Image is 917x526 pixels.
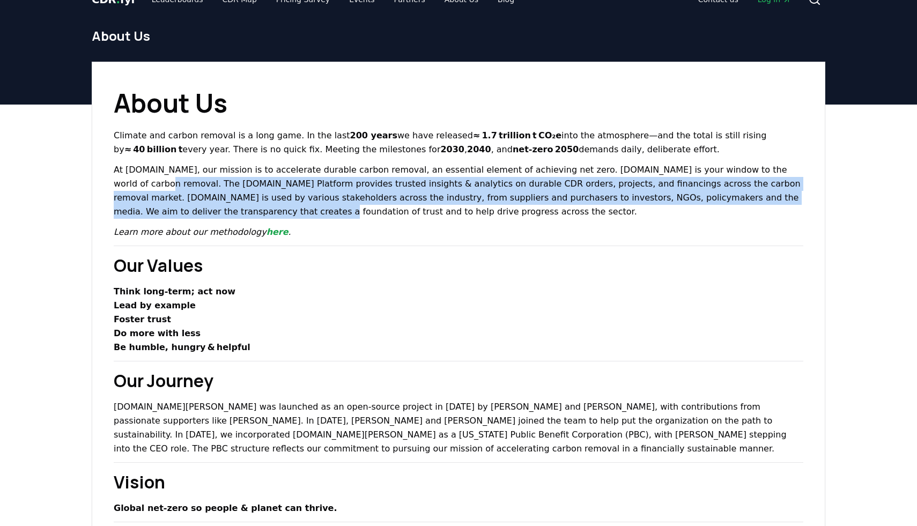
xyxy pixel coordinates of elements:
[114,368,803,394] h2: Our Journey
[114,328,201,338] strong: Do more with less
[267,227,289,237] a: here
[114,342,250,352] strong: Be humble, hungry & helpful
[440,144,464,154] strong: 2030
[114,84,803,122] h1: About Us
[114,163,803,219] p: At [DOMAIN_NAME], our mission is to accelerate durable carbon removal, an essential element of ac...
[114,227,291,237] em: Learn more about our methodology .
[114,469,803,495] h2: Vision
[114,503,337,513] strong: Global net‑zero so people & planet can thrive.
[467,144,491,154] strong: 2040
[473,130,561,140] strong: ≈ 1.7 trillion t CO₂e
[114,314,171,324] strong: Foster trust
[114,300,196,310] strong: Lead by example
[124,144,183,154] strong: ≈ 40 billion t
[350,130,397,140] strong: 200 years
[513,144,579,154] strong: net‑zero 2050
[114,286,235,297] strong: Think long‑term; act now
[114,400,803,456] p: [DOMAIN_NAME][PERSON_NAME] was launched as an open-source project in [DATE] by [PERSON_NAME] and ...
[92,27,825,45] h1: About Us
[114,129,803,157] p: Climate and carbon removal is a long game. In the last we have released into the atmosphere—and t...
[114,253,803,278] h2: Our Values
